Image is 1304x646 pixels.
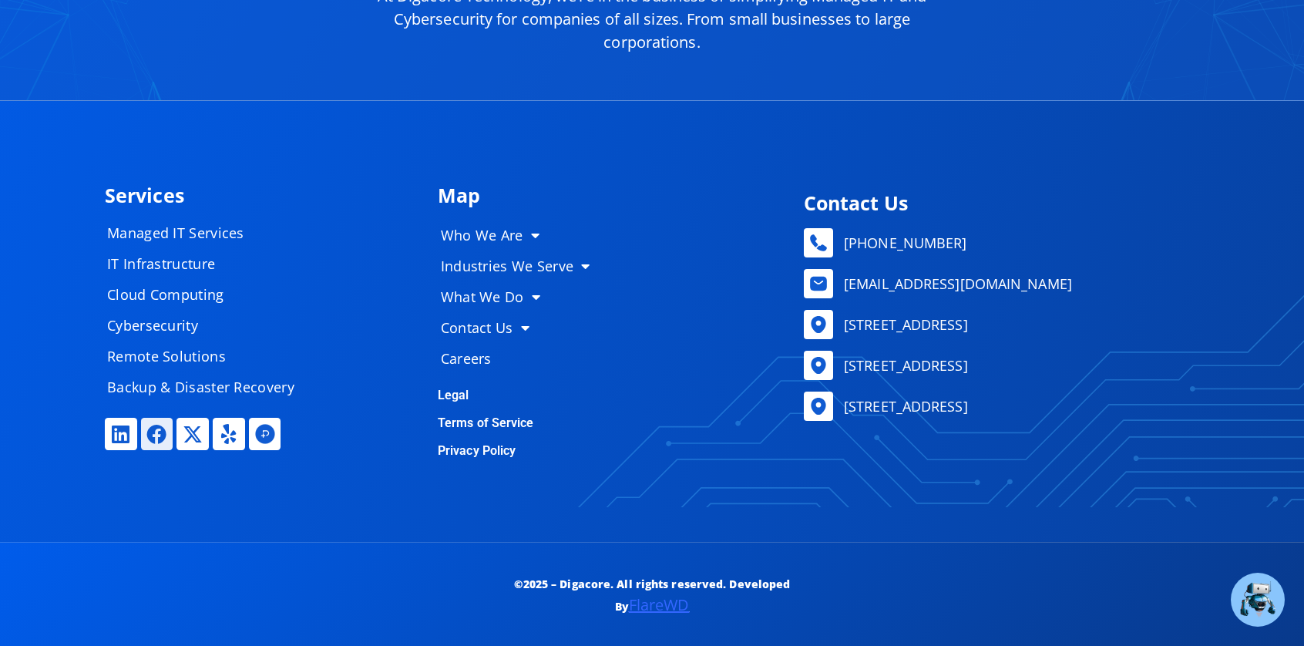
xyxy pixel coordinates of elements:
a: Who We Are [425,220,618,251]
p: ©2025 – Digacore. All rights reserved. Developed By [480,574,825,618]
a: Remote Solutions [92,341,323,372]
a: [EMAIL_ADDRESS][DOMAIN_NAME] [804,269,1191,298]
span: [STREET_ADDRESS] [840,395,968,418]
h4: Services [105,186,422,205]
a: Contact Us [425,312,618,343]
a: [STREET_ADDRESS] [804,351,1191,380]
a: Managed IT Services [92,217,323,248]
h4: Map [438,186,781,205]
nav: Menu [425,220,618,374]
a: Terms of Service [438,416,534,430]
a: What We Do [425,281,618,312]
span: [PHONE_NUMBER] [840,231,966,254]
span: [STREET_ADDRESS] [840,313,968,336]
a: Cybersecurity [92,310,323,341]
a: IT Infrastructure [92,248,323,279]
nav: Menu [92,217,323,402]
span: [STREET_ADDRESS] [840,354,968,377]
a: Cloud Computing [92,279,323,310]
a: Careers [425,343,618,374]
a: [STREET_ADDRESS] [804,392,1191,421]
a: Legal [438,388,469,402]
a: Backup & Disaster Recovery [92,372,323,402]
span: [EMAIL_ADDRESS][DOMAIN_NAME] [840,272,1072,295]
a: Privacy Policy [438,443,516,458]
a: Industries We Serve [425,251,618,281]
a: [STREET_ADDRESS] [804,310,1191,339]
a: FlareWD [629,594,690,615]
a: [PHONE_NUMBER] [804,228,1191,257]
h4: Contact Us [804,193,1191,213]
